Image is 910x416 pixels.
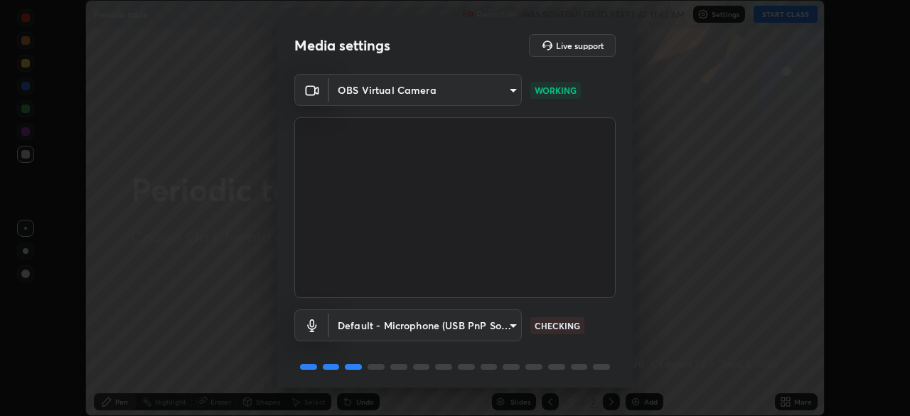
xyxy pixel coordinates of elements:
[329,74,522,106] div: OBS Virtual Camera
[535,319,580,332] p: CHECKING
[556,41,604,50] h5: Live support
[329,309,522,341] div: OBS Virtual Camera
[294,36,390,55] h2: Media settings
[535,84,577,97] p: WORKING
